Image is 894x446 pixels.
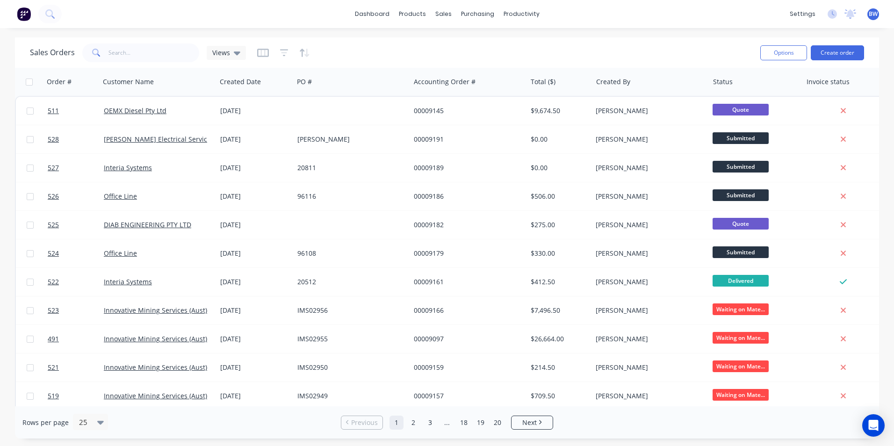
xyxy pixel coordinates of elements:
a: Page 1 is your current page [389,416,404,430]
span: 527 [48,163,59,173]
span: BW [869,10,878,18]
a: dashboard [350,7,394,21]
div: Created By [596,77,630,86]
div: Customer Name [103,77,154,86]
span: Submitted [713,132,769,144]
a: 527 [48,154,104,182]
a: Office Line [104,192,137,201]
div: [DATE] [220,220,290,230]
span: 526 [48,192,59,201]
div: [PERSON_NAME] [596,106,699,115]
div: 00009189 [414,163,518,173]
a: Page 18 [457,416,471,430]
button: Options [760,45,807,60]
a: 491 [48,325,104,353]
a: Previous page [341,418,382,427]
div: [PERSON_NAME] [596,249,699,258]
div: 00009159 [414,363,518,372]
div: [PERSON_NAME] [596,277,699,287]
div: $275.00 [531,220,585,230]
div: [DATE] [220,135,290,144]
div: Total ($) [531,77,555,86]
div: Order # [47,77,72,86]
div: [PERSON_NAME] [596,391,699,401]
button: Create order [811,45,864,60]
a: Page 19 [474,416,488,430]
a: Innovative Mining Services (Aust) Pty Ltd [104,306,230,315]
div: $0.00 [531,163,585,173]
span: 519 [48,391,59,401]
div: $412.50 [531,277,585,287]
input: Search... [108,43,200,62]
a: Office Line [104,249,137,258]
span: 525 [48,220,59,230]
div: 96116 [297,192,401,201]
a: 524 [48,239,104,267]
a: Page 3 [423,416,437,430]
a: Innovative Mining Services (Aust) Pty Ltd [104,363,230,372]
span: Waiting on Mate... [713,360,769,372]
div: IMS02949 [297,391,401,401]
span: Quote [713,104,769,115]
a: 519 [48,382,104,410]
a: 525 [48,211,104,239]
div: [DATE] [220,306,290,315]
span: Submitted [713,246,769,258]
a: Jump forward [440,416,454,430]
div: [PERSON_NAME] [596,163,699,173]
div: [PERSON_NAME] [596,334,699,344]
a: 523 [48,296,104,324]
div: IMS02956 [297,306,401,315]
a: Innovative Mining Services (Aust) Pty Ltd [104,391,230,400]
span: 528 [48,135,59,144]
div: [DATE] [220,391,290,401]
div: IMS02955 [297,334,401,344]
div: 00009157 [414,391,518,401]
span: 491 [48,334,59,344]
div: [DATE] [220,163,290,173]
div: products [394,7,431,21]
div: 96108 [297,249,401,258]
div: Open Intercom Messenger [862,414,885,437]
div: 00009191 [414,135,518,144]
span: 511 [48,106,59,115]
span: Previous [351,418,378,427]
span: Waiting on Mate... [713,303,769,315]
div: $214.50 [531,363,585,372]
div: $26,664.00 [531,334,585,344]
span: 524 [48,249,59,258]
div: $0.00 [531,135,585,144]
span: Waiting on Mate... [713,389,769,401]
a: Page 2 [406,416,420,430]
div: $330.00 [531,249,585,258]
a: OEMX Diesel Pty Ltd [104,106,166,115]
div: [DATE] [220,249,290,258]
div: [PERSON_NAME] [596,306,699,315]
div: [DATE] [220,334,290,344]
a: Interia Systems [104,163,152,172]
div: [DATE] [220,192,290,201]
div: $709.50 [531,391,585,401]
div: 00009145 [414,106,518,115]
a: Page 20 [490,416,505,430]
a: Interia Systems [104,277,152,286]
div: $9,674.50 [531,106,585,115]
div: [DATE] [220,277,290,287]
a: [PERSON_NAME] Electrical Servicing [104,135,217,144]
span: Rows per page [22,418,69,427]
span: Next [522,418,537,427]
div: [PERSON_NAME] [297,135,401,144]
a: 528 [48,125,104,153]
div: Accounting Order # [414,77,476,86]
span: 521 [48,363,59,372]
div: purchasing [456,7,499,21]
a: 522 [48,268,104,296]
span: 522 [48,277,59,287]
h1: Sales Orders [30,48,75,57]
div: [PERSON_NAME] [596,220,699,230]
div: sales [431,7,456,21]
span: 523 [48,306,59,315]
img: Factory [17,7,31,21]
div: IMS02950 [297,363,401,372]
a: DIAB ENGINEERING PTY LTD [104,220,191,229]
